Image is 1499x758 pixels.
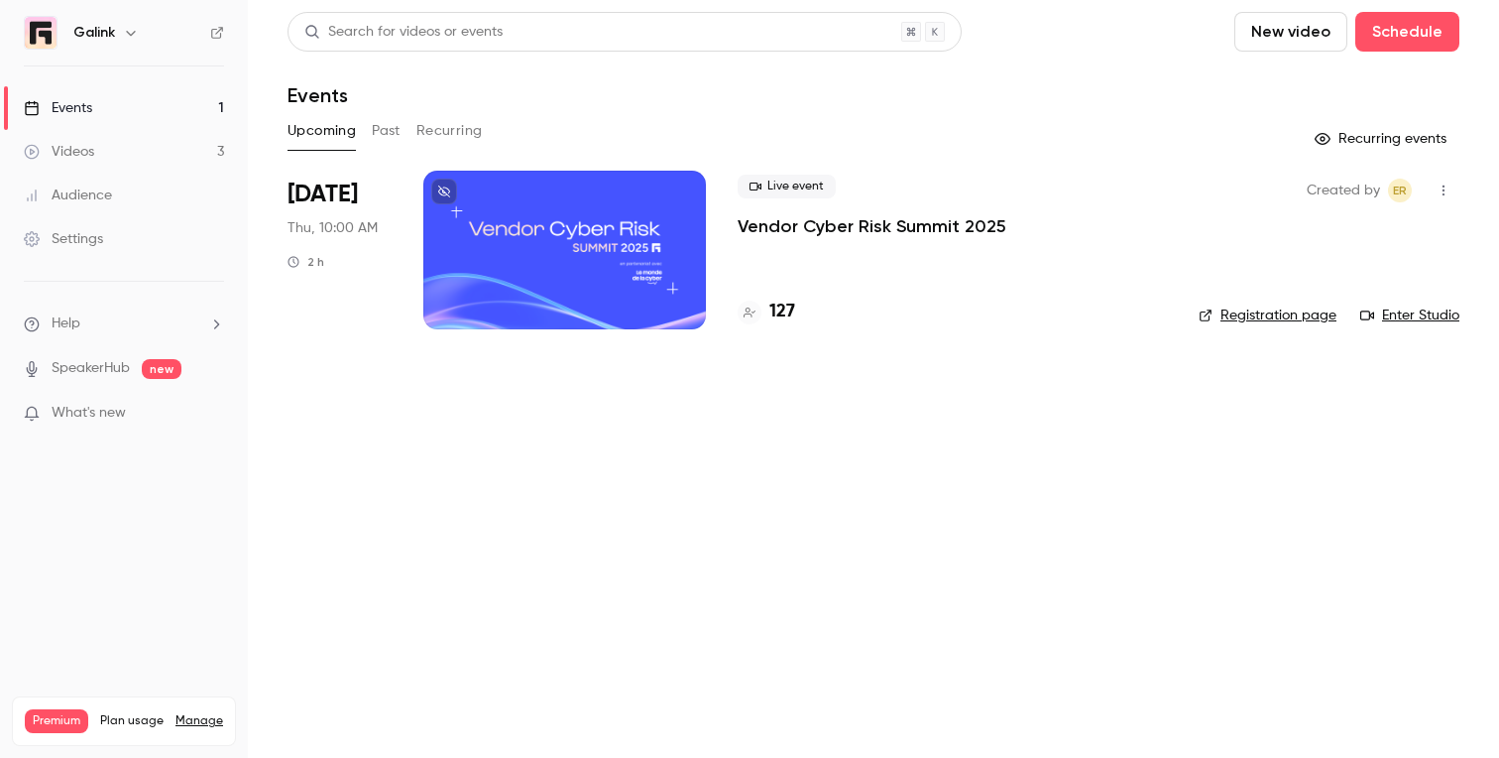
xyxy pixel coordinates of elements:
h6: Galink [73,23,115,43]
button: Past [372,115,401,147]
span: Live event [738,175,836,198]
iframe: Noticeable Trigger [200,405,224,423]
span: Etienne Retout [1388,179,1412,202]
button: Recurring events [1306,123,1459,155]
span: new [142,359,181,379]
li: help-dropdown-opener [24,314,224,334]
a: Vendor Cyber Risk Summit 2025 [738,214,1006,238]
span: Plan usage [100,713,164,729]
button: New video [1234,12,1347,52]
a: Manage [175,713,223,729]
span: [DATE] [288,179,358,210]
a: Enter Studio [1360,306,1459,325]
span: Created by [1307,179,1380,202]
button: Recurring [416,115,483,147]
a: SpeakerHub [52,358,130,379]
button: Upcoming [288,115,356,147]
div: 2 h [288,254,324,270]
span: Premium [25,709,88,733]
div: Search for videos or events [304,22,503,43]
h1: Events [288,83,348,107]
div: Settings [24,229,103,249]
span: What's new [52,403,126,424]
span: ER [1393,179,1407,202]
div: Videos [24,142,94,162]
div: Events [24,98,92,118]
img: Galink [25,17,57,49]
h4: 127 [769,299,795,325]
a: Registration page [1199,306,1336,325]
div: Audience [24,186,112,205]
button: Schedule [1355,12,1459,52]
span: Help [52,314,80,334]
span: Thu, 10:00 AM [288,218,378,238]
a: 127 [738,299,795,325]
div: Oct 2 Thu, 10:00 AM (Europe/Paris) [288,171,392,329]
